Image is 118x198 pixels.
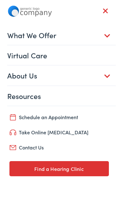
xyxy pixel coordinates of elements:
img: utility icon [9,114,16,120]
img: utility icon [9,130,16,136]
a: What We Offer [7,25,116,45]
a: Resources [7,86,116,106]
img: utility icon [9,145,16,150]
a: Virtual Care [7,45,116,65]
a: About Us [7,66,116,85]
a: Take Online [MEDICAL_DATA] [9,128,109,137]
a: Contact Us [9,143,109,152]
a: Schedule an Appointment [9,113,109,121]
a: Find a Hearing Clinic [9,161,109,176]
img: utility icon [9,166,16,172]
